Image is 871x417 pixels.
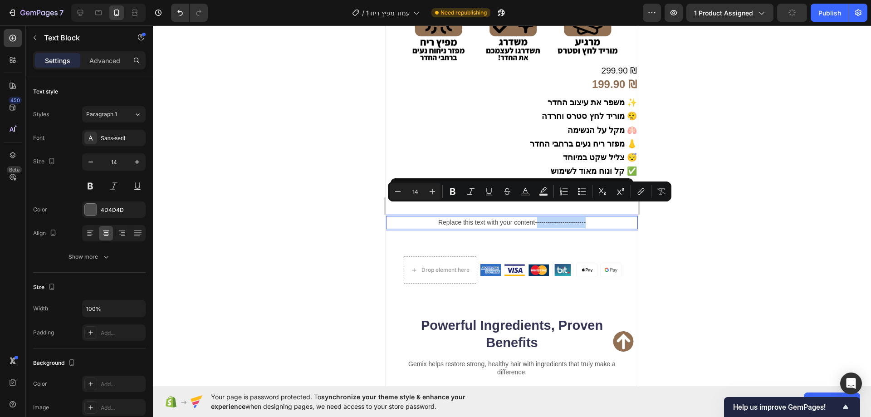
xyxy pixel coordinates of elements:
div: Width [33,304,48,313]
button: Show survey - Help us improve GemPages! [733,402,851,412]
iframe: Design area [386,25,638,386]
div: Show more [69,252,111,261]
p: Text Block [44,32,121,43]
input: Auto [83,300,145,317]
span: Paragraph 1 [86,110,117,118]
button: 1 product assigned [686,4,773,22]
button: Allow access [804,392,860,411]
span: Help us improve GemPages! [733,403,840,412]
button: 7 [4,4,68,22]
div: Size [33,281,57,294]
div: Beta [7,166,22,173]
div: Sans-serif [101,134,143,142]
div: Background [33,357,77,369]
div: Image [33,403,49,412]
div: Color [33,380,47,388]
div: Padding [33,329,54,337]
div: Styles [33,110,49,118]
button: Paragraph 1 [82,106,146,123]
p: Settings [45,56,70,65]
div: 4D4D4D [101,206,143,214]
div: Add... [101,329,143,337]
div: Publish [818,8,841,18]
button: Publish [811,4,849,22]
span: עמוד מפיץ ריח 1 [366,8,410,18]
div: Undo/Redo [171,4,208,22]
div: Add... [101,404,143,412]
div: Open Intercom Messenger [840,373,862,394]
p: 7 [59,7,64,18]
div: Editor contextual toolbar [388,182,671,201]
div: 450 [9,97,22,104]
div: Size [33,156,57,168]
div: Color [33,206,47,214]
span: 1 product assigned [694,8,753,18]
div: Font [33,134,44,142]
div: Text style [33,88,58,96]
div: Align [33,227,59,240]
span: / [362,8,364,18]
span: Need republishing [440,9,487,17]
span: synchronize your theme style & enhance your experience [211,393,465,410]
button: Show more [33,249,146,265]
span: Your page is password protected. To when designing pages, we need access to your store password. [211,392,501,411]
div: Add... [101,380,143,388]
p: Advanced [89,56,120,65]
